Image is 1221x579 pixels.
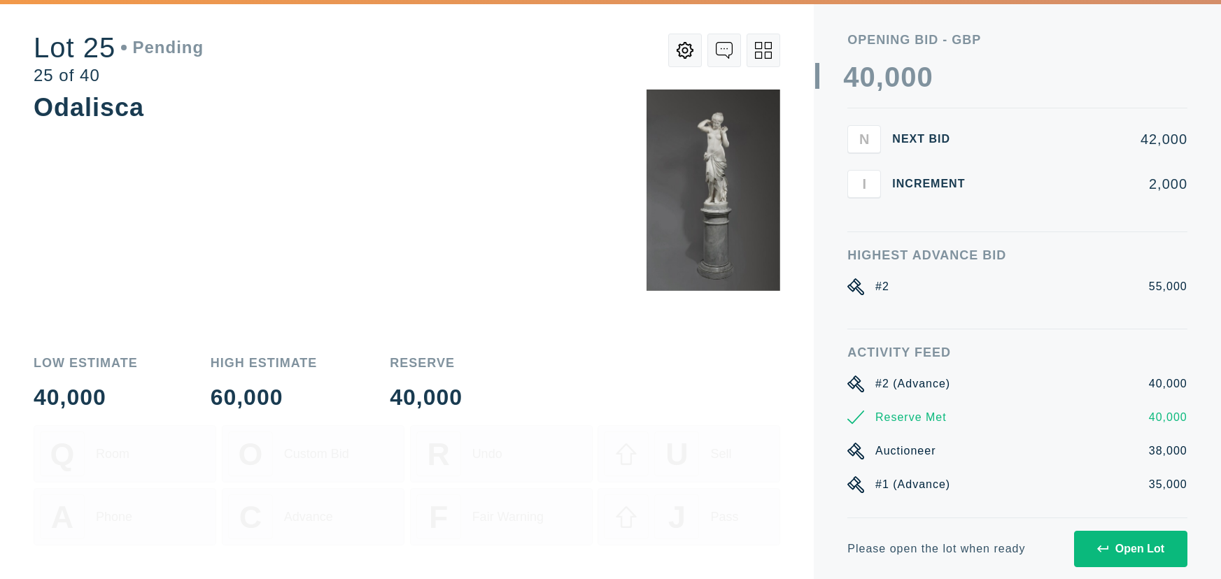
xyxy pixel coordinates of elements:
div: 25 of 40 [34,67,204,84]
div: #2 [875,278,889,295]
div: 35,000 [1149,476,1187,493]
div: Odalisca [34,93,144,122]
div: 0 [884,63,901,91]
div: 40,000 [34,386,138,408]
div: 55,000 [1149,278,1187,295]
div: 0 [901,63,917,91]
div: Reserve [390,357,463,369]
button: I [847,170,881,198]
div: 38,000 [1149,443,1187,459]
div: #1 (Advance) [875,476,950,493]
div: Highest Advance Bid [847,249,1187,262]
div: 40,000 [390,386,463,408]
div: Opening bid - GBP [847,34,1187,46]
button: Open Lot [1074,531,1187,567]
div: Reserve Met [875,409,947,426]
div: Open Lot [1097,543,1164,555]
span: N [859,131,869,147]
div: 2,000 [987,177,1187,191]
div: Increment [892,178,976,190]
div: Low Estimate [34,357,138,369]
div: #2 (Advance) [875,376,950,392]
div: 40,000 [1149,409,1187,426]
div: Please open the lot when ready [847,543,1025,555]
div: Auctioneer [875,443,936,459]
div: , [876,63,884,343]
span: I [863,176,867,192]
button: N [847,125,881,153]
div: 4 [843,63,859,91]
div: Activity Feed [847,346,1187,359]
div: 40,000 [1149,376,1187,392]
div: Next Bid [892,134,976,145]
div: 0 [917,63,933,91]
div: 0 [860,63,876,91]
div: Pending [121,39,204,56]
div: 42,000 [987,132,1187,146]
div: Lot 25 [34,34,204,62]
div: 60,000 [211,386,318,408]
div: High Estimate [211,357,318,369]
